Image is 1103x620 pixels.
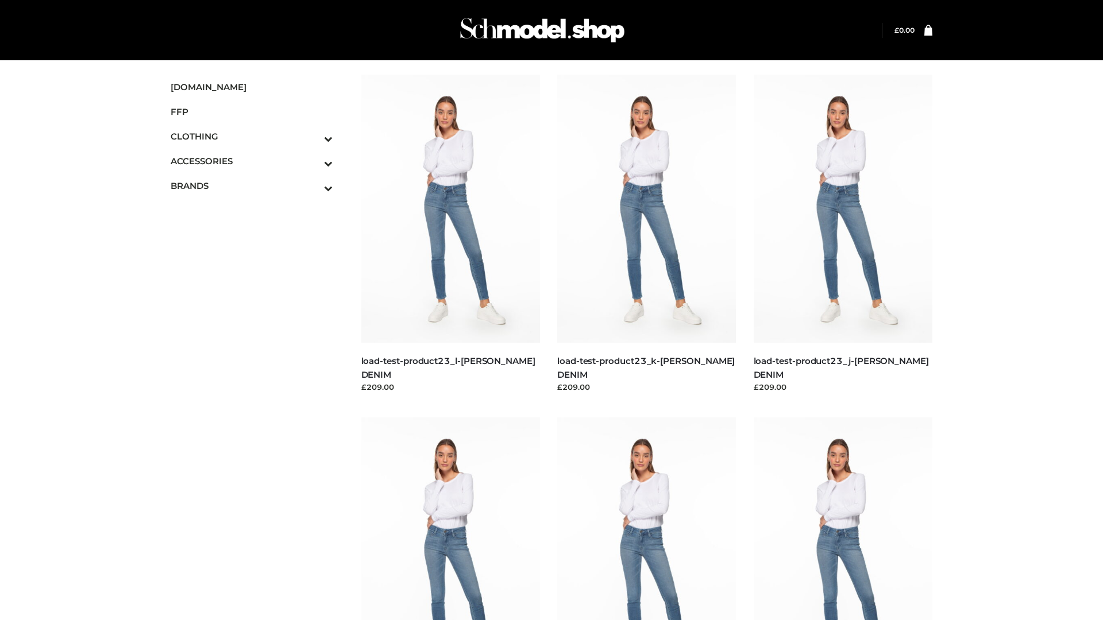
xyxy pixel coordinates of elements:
a: CLOTHINGToggle Submenu [171,124,333,149]
button: Toggle Submenu [292,149,333,173]
a: FFP [171,99,333,124]
a: ACCESSORIESToggle Submenu [171,149,333,173]
button: Toggle Submenu [292,173,333,198]
bdi: 0.00 [894,26,915,34]
a: load-test-product23_l-[PERSON_NAME] DENIM [361,355,535,379]
div: £209.00 [557,381,736,393]
a: [DOMAIN_NAME] [171,75,333,99]
button: Toggle Submenu [292,124,333,149]
div: £209.00 [754,381,933,393]
a: load-test-product23_k-[PERSON_NAME] DENIM [557,355,735,379]
a: load-test-product23_j-[PERSON_NAME] DENIM [754,355,929,379]
span: BRANDS [171,179,333,192]
span: [DOMAIN_NAME] [171,80,333,94]
span: £ [894,26,899,34]
span: FFP [171,105,333,118]
a: BRANDSToggle Submenu [171,173,333,198]
span: CLOTHING [171,130,333,143]
div: £209.00 [361,381,541,393]
img: Schmodel Admin 964 [456,7,628,53]
span: ACCESSORIES [171,154,333,168]
a: £0.00 [894,26,915,34]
